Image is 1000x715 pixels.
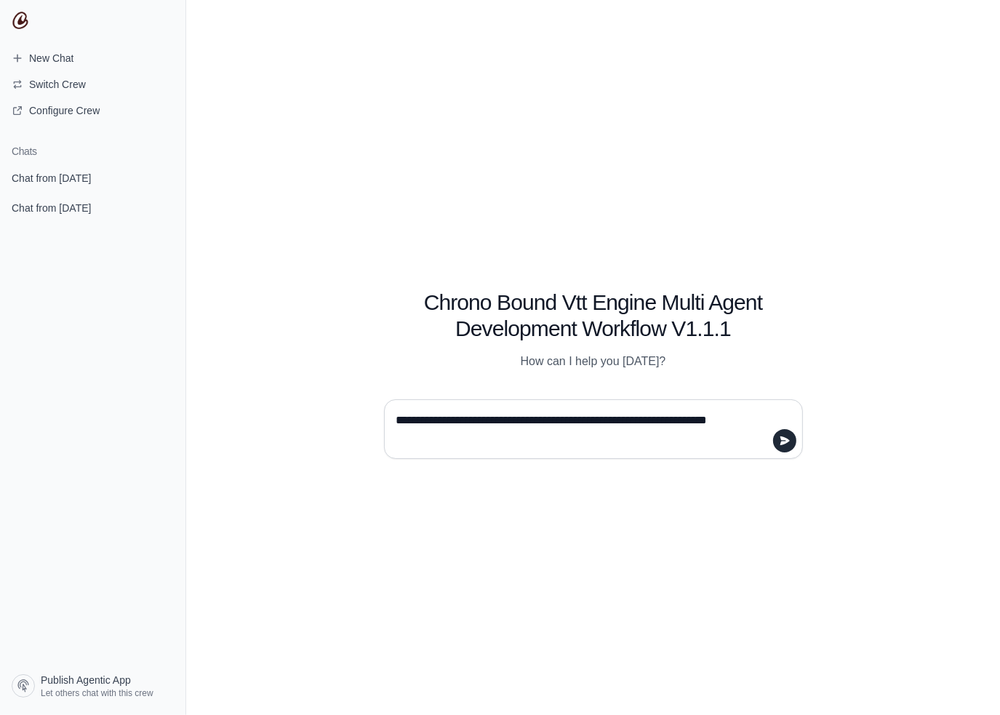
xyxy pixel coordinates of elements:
[384,289,803,342] h1: Chrono Bound Vtt Engine Multi Agent Development Workflow V1.1.1
[6,668,180,703] a: Publish Agentic App Let others chat with this crew
[29,103,100,118] span: Configure Crew
[41,673,131,687] span: Publish Agentic App
[927,645,1000,715] iframe: Chat Widget
[6,47,180,70] a: New Chat
[12,12,29,29] img: CrewAI Logo
[6,73,180,96] button: Switch Crew
[29,51,73,65] span: New Chat
[384,353,803,370] p: How can I help you [DATE]?
[6,194,180,221] a: Chat from [DATE]
[41,687,153,699] span: Let others chat with this crew
[6,164,180,191] a: Chat from [DATE]
[6,99,180,122] a: Configure Crew
[12,171,91,185] span: Chat from [DATE]
[29,77,86,92] span: Switch Crew
[12,201,91,215] span: Chat from [DATE]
